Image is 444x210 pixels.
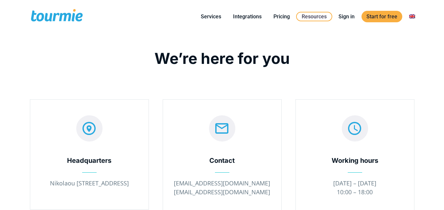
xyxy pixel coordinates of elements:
[173,157,271,165] div: Contact
[198,116,246,141] span: 
[306,157,404,165] div: Working hours
[331,116,379,141] span: 
[173,179,271,197] p: [EMAIL_ADDRESS][DOMAIN_NAME] [EMAIL_ADDRESS][DOMAIN_NAME]
[40,179,139,188] p: Nikolaou [STREET_ADDRESS]
[228,12,267,21] a: Integrations
[196,12,226,21] a: Services
[40,157,139,165] div: Headquarters
[296,12,332,21] a: Resources
[334,12,360,21] a: Sign in
[65,116,114,141] span: 
[269,12,295,21] a: Pricing
[362,11,402,22] a: Start for free
[306,179,404,197] p: [DATE] – [DATE] 10:00 – 18:00
[404,12,420,21] a: Switch to
[30,49,414,67] h1: We’re here for you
